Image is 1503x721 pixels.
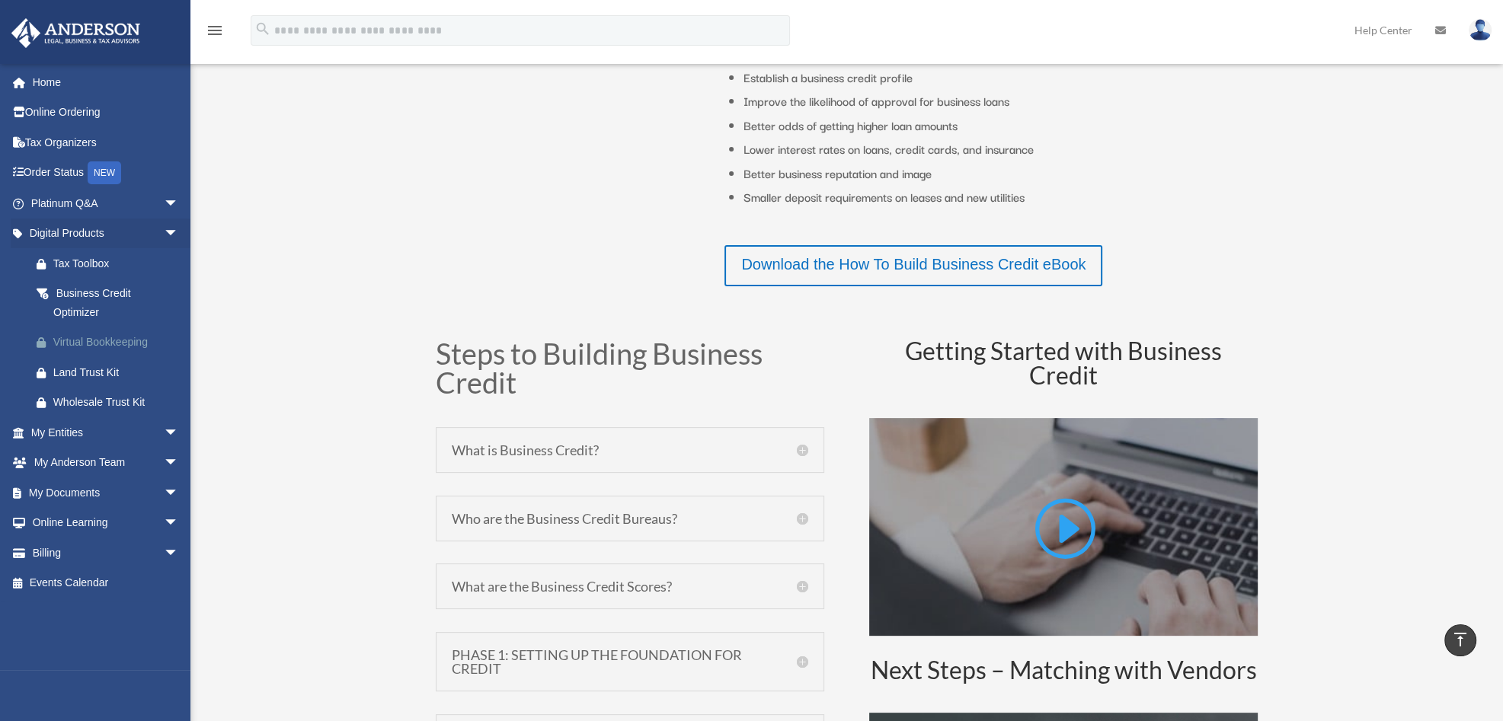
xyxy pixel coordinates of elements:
a: menu [206,27,224,40]
a: Land Trust Kit [21,357,202,388]
i: search [254,21,271,37]
a: Billingarrow_drop_down [11,538,202,568]
li: Better business reputation and image [744,161,1258,186]
li: Smaller deposit requirements on leases and new utilities [744,185,1258,209]
a: Wholesale Trust Kit [21,388,202,418]
div: Wholesale Trust Kit [53,393,183,412]
a: Order StatusNEW [11,158,202,189]
a: My Entitiesarrow_drop_down [11,417,202,448]
h1: Steps to Building Business Credit [436,339,824,404]
a: Download the How To Build Business Credit eBook [724,245,1102,286]
li: Better odds of getting higher loan amounts [744,113,1258,138]
img: Anderson Advisors Platinum Portal [7,18,145,48]
a: Tax Organizers [11,127,202,158]
span: Getting Started with Business Credit [905,336,1222,390]
img: User Pic [1469,19,1492,41]
span: arrow_drop_down [164,417,194,448]
span: arrow_drop_down [164,538,194,569]
i: vertical_align_top [1451,630,1469,649]
div: Tax Toolbox [53,254,183,273]
h5: What is Business Credit? [452,443,808,457]
h5: What are the Business Credit Scores? [452,579,808,593]
span: Next Steps – Matching with Vendors [871,655,1257,684]
a: Events Calendar [11,568,202,598]
span: arrow_drop_down [164,508,194,539]
i: menu [206,21,224,40]
a: Tax Toolbox [21,248,202,279]
h5: PHASE 1: SETTING UP THE FOUNDATION FOR CREDIT [452,648,808,675]
a: My Anderson Teamarrow_drop_down [11,448,202,478]
a: vertical_align_top [1444,624,1476,656]
li: Lower interest rates on loans, credit cards, and insurance [744,137,1258,161]
a: Home [11,67,202,97]
div: Virtual Bookkeeping [53,333,183,352]
a: Digital Productsarrow_drop_down [11,219,202,249]
a: Virtual Bookkeeping [21,327,202,358]
div: Business Credit Optimizer [53,284,175,321]
a: Online Learningarrow_drop_down [11,508,202,538]
li: Establish a business credit profile [744,65,1258,90]
h5: Who are the Business Credit Bureaus? [452,512,808,525]
a: Online Ordering [11,97,202,128]
a: Business Credit Optimizer [21,279,194,327]
span: arrow_drop_down [164,219,194,250]
span: arrow_drop_down [164,477,194,509]
span: arrow_drop_down [164,188,194,219]
div: NEW [88,161,121,184]
a: My Documentsarrow_drop_down [11,477,202,508]
a: Platinum Q&Aarrow_drop_down [11,188,202,219]
span: arrow_drop_down [164,448,194,479]
div: Land Trust Kit [53,363,183,382]
li: Improve the likelihood of approval for business loans [744,89,1258,113]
